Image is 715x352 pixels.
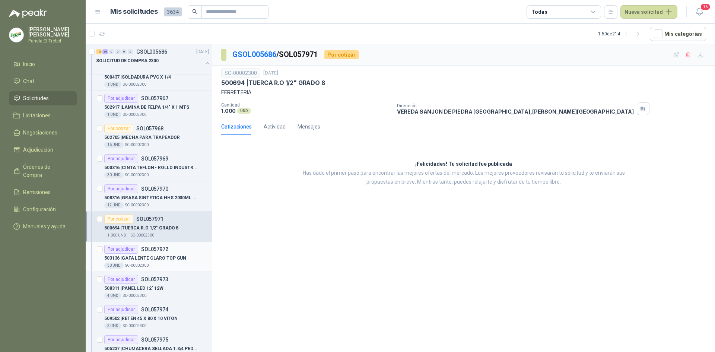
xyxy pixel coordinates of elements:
[104,323,121,329] div: 3 UND
[104,194,197,202] p: 508316 | GRASA SINTETICA HHS 2000ML REF/083-106-F
[123,82,146,88] p: SC-00002300
[164,7,182,16] span: 3634
[86,272,212,302] a: Por adjudicarSOL057973508311 |PANEL LED 12" 12W4 UNDSC-00002300
[136,216,163,222] p: SOL057971
[298,123,320,131] div: Mensajes
[104,245,138,254] div: Por adjudicar
[104,104,189,111] p: 502917 | LAMINA DE FELPA 1/4" X 1 MTS
[125,202,149,208] p: SC-00002300
[104,154,138,163] div: Por adjudicar
[104,94,138,103] div: Por adjudicar
[104,82,121,88] div: 1 UND
[620,5,677,19] button: Nueva solicitud
[28,27,77,37] p: [PERSON_NAME] [PERSON_NAME]
[693,5,706,19] button: 16
[324,50,359,59] div: Por cotizar
[9,202,77,216] a: Configuración
[23,146,53,154] span: Adjudicación
[23,188,51,196] span: Remisiones
[23,129,57,137] span: Negociaciones
[141,337,168,342] p: SOL057975
[23,77,34,85] span: Chat
[104,232,129,238] div: 1.000 UND
[700,3,711,10] span: 16
[9,143,77,157] a: Adjudicación
[232,49,318,60] p: / SOL057971
[9,160,77,182] a: Órdenes de Compra
[28,39,77,43] p: Panela El Trébol
[104,305,138,314] div: Por adjudicar
[104,255,186,262] p: 503136 | GAFA LENTE CLARO TOP GUN
[104,335,138,344] div: Por adjudicar
[123,112,146,118] p: SC-00002300
[96,47,210,71] a: 15 36 0 0 0 0 GSOL005686[DATE] SOLICITUD DE COMPRA 2300
[86,151,212,181] a: Por adjudicarSOL057969500316 |CINTA TEFLON - ROLLO INDUSTRIAL30 UNDSC-00002300
[104,215,133,223] div: Por cotizar
[141,156,168,161] p: SOL057969
[415,160,512,169] h3: ¡Felicidades! Tu solicitud fue publicada
[141,277,168,282] p: SOL057973
[292,169,635,187] p: Has dado el primer paso para encontrar las mejores ofertas del mercado. Los mejores proveedores r...
[264,123,286,131] div: Actividad
[86,212,212,242] a: Por cotizarSOL057971500694 |TUERCA R.O 1/2" GRADO 81.000 UNDSC-00002300
[123,293,146,299] p: SC-00002300
[9,126,77,140] a: Negociaciones
[9,219,77,234] a: Manuales y ayuda
[104,275,138,284] div: Por adjudicar
[104,263,124,269] div: 30 UND
[102,49,108,54] div: 36
[104,74,171,81] p: 500437 | SOLDADURA PVC X 1/4
[9,57,77,71] a: Inicio
[237,108,251,114] div: UND
[23,163,70,179] span: Órdenes de Compra
[221,108,236,114] p: 1.000
[23,60,35,68] span: Inicio
[9,185,77,199] a: Remisiones
[221,79,325,87] p: 500694 | TUERCA R.O 1/2" GRADO 8
[86,302,212,332] a: Por adjudicarSOL057974509502 |RETÉN 45 X 80 X 10 VITON3 UNDSC-00002300
[121,49,127,54] div: 0
[104,285,163,292] p: 508311 | PANEL LED 12" 12W
[125,172,149,178] p: SC-00002300
[131,232,154,238] p: SC-00002300
[128,49,133,54] div: 0
[397,108,634,115] p: VEREDA SANJON DE PIEDRA [GEOGRAPHIC_DATA] , [PERSON_NAME][GEOGRAPHIC_DATA]
[9,108,77,123] a: Licitaciones
[196,48,209,56] p: [DATE]
[104,202,124,208] div: 12 UND
[221,69,260,77] div: SC-00002300
[86,91,212,121] a: Por adjudicarSOL057967502917 |LAMINA DE FELPA 1/4" X 1 MTS1 UNDSC-00002300
[104,124,133,133] div: Por cotizar
[397,103,634,108] p: Dirección
[9,91,77,105] a: Solicitudes
[104,293,121,299] div: 4 UND
[221,123,252,131] div: Cotizaciones
[598,28,644,40] div: 1 - 50 de 214
[531,8,547,16] div: Todas
[9,74,77,88] a: Chat
[23,111,51,120] span: Licitaciones
[96,49,102,54] div: 15
[109,49,114,54] div: 0
[104,184,138,193] div: Por adjudicar
[125,142,149,148] p: SC-00002300
[650,27,706,41] button: Mís categorías
[192,9,197,14] span: search
[221,88,706,96] p: FERRETERIA
[141,247,168,252] p: SOL057972
[141,96,168,101] p: SOL057967
[123,323,146,329] p: SC-00002300
[9,28,23,42] img: Company Logo
[23,222,66,231] span: Manuales y ayuda
[86,242,212,272] a: Por adjudicarSOL057972503136 |GAFA LENTE CLARO TOP GUN30 UNDSC-00002300
[9,9,47,18] img: Logo peakr
[96,57,159,64] p: SOLICITUD DE COMPRA 2300
[125,263,149,269] p: SC-00002300
[115,49,121,54] div: 0
[136,126,163,131] p: SOL057968
[104,172,124,178] div: 30 UND
[141,307,168,312] p: SOL057974
[221,102,391,108] p: Cantidad
[104,315,178,322] p: 509502 | RETÉN 45 X 80 X 10 VITON
[104,112,121,118] div: 1 UND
